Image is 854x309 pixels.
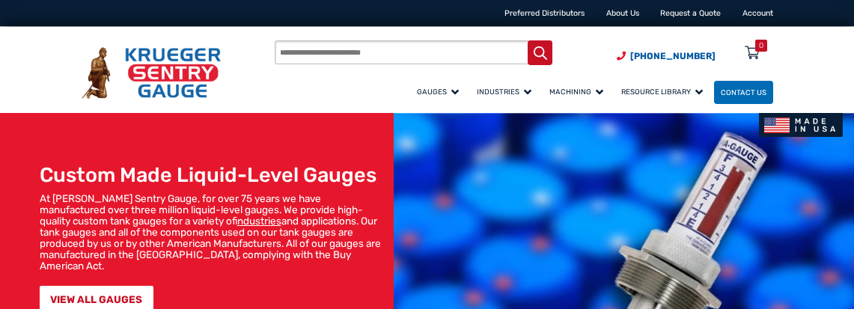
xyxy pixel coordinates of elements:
[714,81,773,104] a: Contact Us
[630,51,716,61] span: [PHONE_NUMBER]
[237,215,281,227] a: industries
[543,79,614,105] a: Machining
[742,8,773,18] a: Account
[621,88,703,96] span: Resource Library
[617,49,716,63] a: Phone Number (920) 434-8860
[660,8,721,18] a: Request a Quote
[477,88,531,96] span: Industries
[40,193,388,272] p: At [PERSON_NAME] Sentry Gauge, for over 75 years we have manufactured over three million liquid-l...
[470,79,543,105] a: Industries
[759,113,844,137] img: Made In USA
[504,8,585,18] a: Preferred Distributors
[40,163,388,187] h1: Custom Made Liquid-Level Gauges
[417,88,459,96] span: Gauges
[82,47,221,99] img: Krueger Sentry Gauge
[614,79,714,105] a: Resource Library
[759,40,763,52] div: 0
[410,79,470,105] a: Gauges
[606,8,639,18] a: About Us
[721,88,766,97] span: Contact Us
[549,88,603,96] span: Machining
